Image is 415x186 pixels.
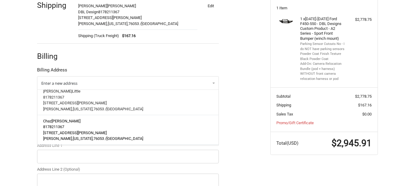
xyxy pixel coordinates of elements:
[37,67,67,76] legend: Billing Address
[43,119,52,123] span: Chaz
[72,89,81,93] span: Little
[107,136,143,141] span: [GEOGRAPHIC_DATA]
[63,167,80,172] small: (Optional)
[37,166,219,172] label: Address Line 2
[37,1,72,10] h2: Shipping
[300,17,347,41] h4: 1 x [DATE]-[DATE] Ford F450-550 - DBL Designs Custom Product - A2 Series - Sport Front Bumper (wi...
[300,42,347,52] li: Parking Sensor Cutouts No - I do NOT have parking sensors
[94,107,107,111] span: 76053 /
[78,33,119,39] span: Shipping (Truck Freight)
[78,4,107,8] span: [PERSON_NAME]
[43,107,73,111] span: [PERSON_NAME],
[385,157,415,186] iframe: Chat Widget
[99,10,120,14] span: 8178211367
[107,107,143,111] span: [GEOGRAPHIC_DATA]
[203,2,219,10] button: Edit
[43,136,73,141] span: [PERSON_NAME],
[300,52,347,61] li: Powder Coat Finish Texture Black Powder Coat
[108,21,129,26] span: [US_STATE],
[277,112,293,116] span: Sales Tax
[277,121,314,125] a: Promo/Gift Certificate
[78,15,142,20] span: [STREET_ADDRESS][PERSON_NAME]
[277,94,291,99] span: Subtotal
[52,119,81,123] span: [PERSON_NAME]
[129,21,142,26] span: 76053 /
[78,10,99,14] span: DBL Design
[37,52,72,61] h2: Billing
[37,143,219,149] label: Address Line 1
[41,80,77,86] span: Enter a new address
[355,94,372,99] span: $2,778.75
[332,138,372,148] span: $2,945.91
[358,103,372,107] span: $167.16
[40,86,216,115] a: [PERSON_NAME]Little8178211367[STREET_ADDRESS][PERSON_NAME][PERSON_NAME],[US_STATE],76053 /[GEOGRA...
[73,107,94,111] span: [US_STATE],
[43,125,64,129] span: 8178211367
[43,131,107,135] span: [STREET_ADDRESS][PERSON_NAME]
[37,76,219,90] a: Enter or select a different address
[73,136,94,141] span: [US_STATE],
[94,136,107,141] span: 76053 /
[277,6,372,11] h3: 1 Item
[142,21,178,26] span: [GEOGRAPHIC_DATA]
[40,115,216,145] a: Chaz[PERSON_NAME]8178211367[STREET_ADDRESS][PERSON_NAME][PERSON_NAME],[US_STATE],76053 /[GEOGRAPH...
[43,89,72,93] span: [PERSON_NAME]
[78,21,108,26] span: [PERSON_NAME],
[119,33,136,39] span: $167.16
[277,103,291,107] span: Shipping
[363,112,372,116] span: $0.00
[107,4,136,8] span: [PERSON_NAME]
[43,95,64,99] span: 8178211367
[43,101,107,105] span: [STREET_ADDRESS][PERSON_NAME]
[277,140,299,146] span: Total (USD)
[300,61,347,81] li: Add-On: Camera Relocation Bundle (pod + harness) WITHOUT front camera relocation harness or pod
[348,17,372,23] div: $2,778.75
